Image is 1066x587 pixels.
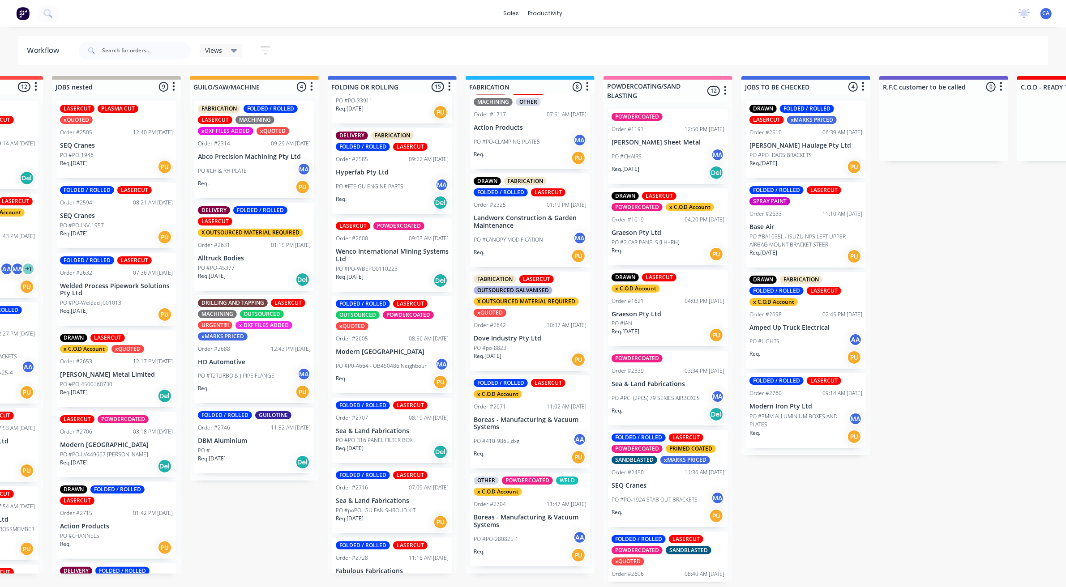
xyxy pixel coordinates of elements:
[749,233,862,249] p: PO #BA1035L - ISUZU NPS LEFT UPPER AIRBAG MOUNT BRACKET STEER
[642,192,676,200] div: LASERCUT
[198,321,232,329] div: URGENT!!!!
[547,201,587,209] div: 01:19 PM [DATE]
[198,424,230,432] div: Order #2746
[336,471,390,479] div: FOLDED / ROLLED
[749,337,779,345] p: PO #LIGHTS
[612,238,679,247] p: PO #2 CAR PANELS (LH+RH)
[244,105,298,113] div: FOLDED / ROLLED
[612,354,663,362] div: POWDERCOATED
[60,128,92,136] div: Order #2505
[16,7,30,20] img: Factory
[612,229,724,237] p: Graeson Pty Ltd
[90,334,125,342] div: LASERCUT
[669,434,703,442] div: LASERCUT
[198,332,248,340] div: xMARKS PRICED
[393,300,428,308] div: LASERCUT
[749,429,760,437] p: Req.
[102,42,191,60] input: Search for orders...
[271,299,305,307] div: LASERCUT
[198,179,209,187] p: Req.
[133,428,173,436] div: 03:18 PM [DATE]
[612,445,663,453] div: POWDERCOATED
[158,230,172,244] div: PU
[807,287,841,295] div: LASERCUT
[685,468,724,476] div: 11:36 AM [DATE]
[612,407,622,415] p: Req.
[504,177,547,185] div: FABRICATION
[822,389,862,397] div: 09:14 AM [DATE]
[474,379,528,387] div: FOLDED / ROLLED
[612,319,632,328] p: PO #IAN
[612,247,622,255] p: Req.
[336,348,449,356] p: Modern [GEOGRAPHIC_DATA]
[780,105,834,113] div: FOLDED / ROLLED
[336,436,412,444] p: PO #PO-316 PANEL FILTER BOX
[336,155,368,163] div: Order #2585
[474,188,528,196] div: FOLDED / ROLLED
[547,403,587,411] div: 11:02 AM [DATE]
[240,310,284,318] div: OUTSOURCED
[60,307,88,315] p: Req. [DATE]
[409,234,449,242] div: 09:03 AM [DATE]
[474,98,513,106] div: MACHINING
[194,101,314,198] div: FABRICATIONFOLDED / ROLLEDLASERCUTMACHININGxDXF FILES ADDEDxQUOTEDOrder #231409:29 AM [DATE]Abco ...
[531,379,565,387] div: LASERCUT
[198,310,237,318] div: MACHINING
[336,143,390,151] div: FOLDED / ROLLED
[21,262,35,276] div: + 1
[198,299,268,307] div: DRILLING AND TAPPING
[612,139,724,146] p: [PERSON_NAME] Sheet Metal
[133,269,173,277] div: 07:36 AM [DATE]
[746,373,866,448] div: FOLDED / ROLLEDLASERCUTOrder #276009:14 AM [DATE]Modern Iron Pty LtdPO #3MM ALLUMINIUM BOXES AND ...
[60,230,88,238] p: Req. [DATE]
[470,174,590,267] div: DRAWNFABRICATIONFOLDED / ROLLEDLASERCUTOrder #232501:19 PM [DATE]Landworx Construction & Garden M...
[336,273,364,281] p: Req. [DATE]
[749,276,777,284] div: DRAWN
[336,234,368,242] div: Order #2600
[749,142,862,149] p: [PERSON_NAME] Haulage Pty Ltd
[474,344,506,352] p: PO #po-8823
[749,159,777,167] p: Req. [DATE]
[60,269,92,277] div: Order #2632
[746,272,866,369] div: DRAWNFABRICATIONFOLDED / ROLLEDLASERCUTx C.O.D AccountOrder #269802:45 PM [DATE]Amped Up Truck El...
[158,307,172,322] div: PU
[332,296,452,393] div: FOLDED / ROLLEDLASERCUTOUTSOURCEDPOWDERCOATEDxQUOTEDOrder #260508:56 AM [DATE]Modern [GEOGRAPHIC_...
[435,357,449,371] div: MA
[474,390,522,398] div: x C.O.D Account
[332,468,452,533] div: FOLDED / ROLLEDLASERCUTOrder #271607:09 AM [DATE]Sea & Land FabricationsPO #poPO- GU FAN SHROUD K...
[336,427,449,435] p: Sea & Land Fabrications
[60,371,173,379] p: [PERSON_NAME] Metal Limited
[571,353,586,367] div: PU
[612,434,666,442] div: FOLDED / ROLLED
[235,321,292,329] div: x DXF FILES ADDED
[807,186,841,194] div: LASERCUT
[158,160,172,174] div: PU
[336,88,449,95] p: Unique Metals Laser
[709,407,724,421] div: Del
[60,151,94,159] p: PO #PO-1946
[60,441,173,449] p: Modern [GEOGRAPHIC_DATA]
[433,375,448,389] div: PU
[111,345,144,353] div: xQUOTED
[612,203,663,211] div: POWDERCOATED
[336,300,390,308] div: FOLDED / ROLLED
[612,273,639,281] div: DRAWN
[749,389,782,397] div: Order #2760
[847,430,861,444] div: PU
[295,180,310,194] div: PU
[474,138,540,146] p: PO #PO-CLAMPING PLATES
[271,241,311,249] div: 01:15 PM [DATE]
[822,311,862,319] div: 02:45 PM [DATE]
[474,177,501,185] div: DRAWN
[336,311,380,319] div: OUTSOURCED
[571,151,586,165] div: PU
[780,276,822,284] div: FABRICATION
[474,298,579,306] div: X OUTSOURCED MATERIAL REQUIRED
[336,362,427,370] p: PO #P0-4664 - OB450486 Neighbour
[373,222,424,230] div: POWDERCOATED
[198,105,240,113] div: FABRICATION
[60,142,173,149] p: SEQ Cranes
[56,253,176,326] div: FOLDED / ROLLEDLASERCUTOrder #263207:36 AM [DATE]Welded Process Pipework Solutions Pty LtdPO #PO-...
[198,455,226,463] p: Req. [DATE]
[336,105,364,113] p: Req. [DATE]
